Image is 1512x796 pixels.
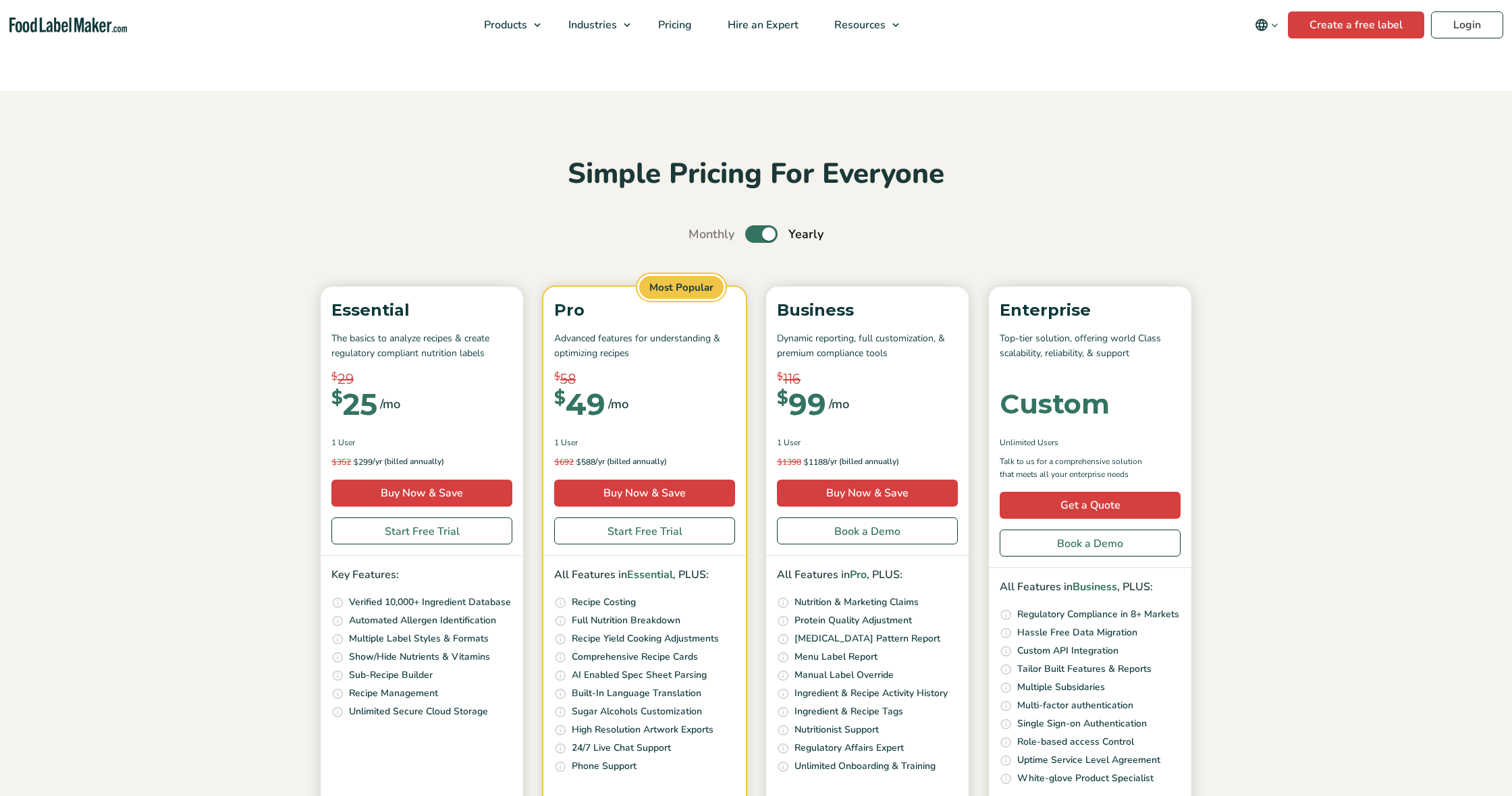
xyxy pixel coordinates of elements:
span: 588 [554,455,595,469]
span: Business [1073,579,1117,594]
span: 29 [337,369,354,389]
p: Dynamic reporting, full customization, & premium compliance tools [777,331,958,362]
span: Pro [850,567,867,582]
span: $ [803,457,809,467]
p: Multiple Subsidaries [1017,680,1105,695]
span: Most Popular [637,274,726,302]
p: Regulatory Affairs Expert [794,741,904,756]
span: $ [777,457,782,467]
span: Pricing [654,18,693,32]
span: /mo [380,395,400,414]
p: Ingredient & Recipe Activity History [794,686,948,701]
del: 352 [331,457,351,467]
p: Tailor Built Features & Reports [1017,662,1152,677]
div: 99 [777,389,826,419]
span: $ [554,389,566,407]
p: Recipe Costing [572,595,636,610]
span: Unlimited Users [1000,436,1058,449]
p: [MEDICAL_DATA] Pattern Report [794,631,940,646]
span: Monthly [688,225,734,244]
p: Enterprise [1000,297,1181,323]
p: Top-tier solution, offering world Class scalability, reliability, & support [1000,331,1181,362]
div: 49 [554,389,605,419]
a: Buy Now & Save [777,480,958,507]
label: Toggle [745,225,778,243]
p: Regulatory Compliance in 8+ Markets [1017,607,1179,622]
p: Full Nutrition Breakdown [572,613,680,628]
p: Business [777,297,958,323]
span: Yearly [788,225,823,244]
p: Protein Quality Adjustment [794,613,912,628]
del: 692 [554,457,574,467]
p: Multiple Label Styles & Formats [349,631,489,646]
p: Manual Label Override [794,668,894,683]
p: Advanced features for understanding & optimizing recipes [554,331,735,362]
p: All Features in , PLUS: [777,567,958,584]
span: Resources [830,18,887,32]
span: 1 User [777,436,801,449]
a: Start Free Trial [331,517,512,544]
span: Hire an Expert [724,18,800,32]
span: 58 [560,369,576,389]
p: Key Features: [331,567,512,584]
p: Talk to us for a comprehensive solution that meets all your enterprise needs [1000,455,1155,481]
span: 1 User [331,436,355,449]
div: Custom [1000,391,1110,418]
span: 1 User [554,436,578,449]
a: Buy Now & Save [331,480,512,507]
span: $ [554,369,560,385]
span: $ [576,457,581,467]
p: Unlimited Secure Cloud Storage [349,704,488,719]
span: Industries [564,18,618,32]
span: /yr (billed annually) [595,455,667,469]
p: Menu Label Report [794,650,878,664]
a: Food Label Maker homepage [9,18,127,33]
p: Automated Allergen Identification [349,613,496,628]
a: Create a free label [1288,11,1424,38]
span: /mo [829,395,849,414]
p: Essential [331,297,512,323]
a: Book a Demo [777,517,958,544]
span: 299 [331,455,373,469]
span: $ [331,369,337,385]
span: $ [331,457,337,467]
p: The basics to analyze recipes & create regulatory compliant nutrition labels [331,331,512,362]
del: 1398 [777,457,801,467]
a: Login [1431,11,1503,38]
span: Essential [627,567,673,582]
span: $ [331,389,343,407]
p: Hassle Free Data Migration [1017,625,1137,640]
div: 25 [331,389,377,419]
span: 1188 [777,455,828,469]
span: 116 [783,369,801,389]
p: Nutrition & Marketing Claims [794,595,919,610]
p: Ingredient & Recipe Tags [794,704,903,719]
p: Comprehensive Recipe Cards [572,650,698,664]
p: Single Sign-on Authentication [1017,716,1147,731]
p: Pro [554,297,735,323]
span: $ [777,389,788,407]
p: 24/7 Live Chat Support [572,741,671,756]
p: Role-based access Control [1017,735,1134,749]
p: Multi-factor authentication [1017,698,1133,713]
h2: Simple Pricing For Everyone [314,156,1198,193]
a: Get a Quote [1000,492,1181,519]
p: Unlimited Onboarding & Training [794,759,936,774]
p: Recipe Yield Cooking Adjustments [572,631,719,646]
span: Products [480,18,529,32]
p: White-glove Product Specialist [1017,771,1154,786]
span: /yr (billed annually) [828,455,899,469]
button: Change language [1245,11,1288,38]
span: /yr (billed annually) [373,455,444,469]
a: Start Free Trial [554,517,735,544]
a: Buy Now & Save [554,480,735,507]
p: Sub-Recipe Builder [349,668,433,683]
span: $ [353,457,358,467]
span: $ [777,369,783,385]
p: Phone Support [572,759,637,774]
p: Nutritionist Support [794,722,879,737]
p: Custom API Integration [1017,644,1118,658]
p: Built-In Language Translation [572,686,701,701]
span: $ [554,457,560,467]
p: Show/Hide Nutrients & Vitamins [349,650,490,664]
